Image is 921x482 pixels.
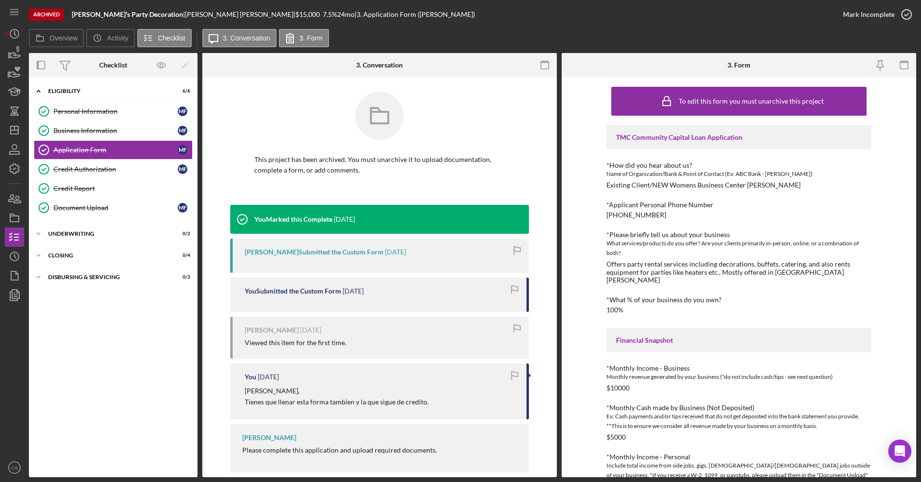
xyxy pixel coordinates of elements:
label: Activity [107,34,128,42]
span: $15,000 [295,10,320,18]
time: 2024-11-15 17:51 [334,215,355,223]
div: M F [178,203,187,213]
div: Archived [29,9,64,21]
div: What services/products do you offer? Are your clients primarily in-person, online, or a combnatio... [606,239,871,258]
div: Application Form [53,146,178,154]
div: Disbursing & Servicing [48,274,166,280]
p: [PERSON_NAME], [245,386,429,396]
div: You Marked this Complete [254,215,332,223]
button: Checklist [137,29,192,47]
time: 2024-11-15 08:04 [385,248,406,256]
div: Document Upload [53,204,178,212]
div: Open Intercom Messenger [888,440,911,463]
button: Overview [29,29,84,47]
div: Financial Snapshot [616,336,862,344]
div: Please complete this application and upload required documents. [242,446,437,454]
div: Credit Report [53,185,192,192]
div: [PERSON_NAME] [242,434,296,442]
div: *Please briefly tell us about your business [606,231,871,239]
div: TMC Community Capital Loan Application [616,134,862,141]
div: | [72,11,185,18]
div: Name of Organization/Bank & Point of Contact (Ex: ABC Bank - [PERSON_NAME]) [606,169,871,179]
div: 3. Form [727,61,750,69]
label: Overview [50,34,78,42]
b: [PERSON_NAME]'s Party Decoration [72,10,183,18]
div: *Monthly Income - Business [606,364,871,372]
div: Checklist [99,61,127,69]
div: You Submitted the Custom Form [245,287,341,295]
div: $5000 [606,433,626,441]
div: 0 / 4 [173,253,190,258]
button: CS [5,458,24,477]
time: 2024-11-08 00:02 [258,373,279,381]
div: Monthly revenue generated by your business (*do not include cash/tips - see next question) [606,372,871,382]
div: Existing Client/NEW Womens Business Center [PERSON_NAME] [606,181,801,189]
div: Viewed this item for the first time. [245,339,346,347]
div: | 3. Application Form ([PERSON_NAME]) [355,11,475,18]
div: 7.5 % [323,11,337,18]
div: M F [178,107,187,116]
button: Mark Incomplete [833,5,916,24]
p: Tienes que llenar esta forma tambien y la que sigue de credito. [245,397,429,407]
text: CS [11,465,17,470]
div: *Applicant Personal Phone Number [606,201,871,209]
a: Personal InformationMF [34,102,193,121]
div: Credit Authorization [53,165,178,173]
div: $10000 [606,384,630,392]
div: Underwriting [48,231,166,237]
label: 3. Form [300,34,323,42]
a: Credit AuthorizationMF [34,160,193,179]
div: [PERSON_NAME] [PERSON_NAME] | [185,11,295,18]
div: *Monthly Cash made by Business (Not Deposited) [606,404,871,412]
div: *Monthly Income - Personal [606,453,871,461]
p: This project has been archived. You must unarchive it to upload documentation, complete a form, o... [254,154,505,176]
div: [PHONE_NUMBER] [606,211,666,219]
div: M F [178,145,187,155]
div: You [245,373,256,381]
div: [PERSON_NAME] Submitted the Custom Form [245,248,383,256]
div: 6 / 6 [173,88,190,94]
div: *How did you hear about us? [606,161,871,169]
a: Credit Report [34,179,193,198]
div: Mark Incomplete [843,5,895,24]
div: [PERSON_NAME] [245,326,299,334]
div: 0 / 2 [173,231,190,237]
div: M F [178,126,187,135]
button: 3. Form [279,29,329,47]
div: Closing [48,253,166,258]
div: 0 / 3 [173,274,190,280]
div: Business Information [53,127,178,134]
label: 3. Conversation [223,34,270,42]
div: M F [178,164,187,174]
div: Eligibility [48,88,166,94]
time: 2024-11-08 00:08 [300,326,321,334]
div: 24 mo [337,11,355,18]
button: Activity [86,29,134,47]
div: Offers party rental services including decorations, buffets, catering, and also rents equipment f... [606,260,871,283]
div: 3. Conversation [356,61,403,69]
div: *What % of your business do you own? [606,296,871,304]
time: 2024-11-15 00:06 [342,287,364,295]
a: Business InformationMF [34,121,193,140]
label: Checklist [158,34,185,42]
a: Application FormMF [34,140,193,160]
div: To edit this form you must unarchive this project [679,97,824,105]
div: Ex: Cash payments and/or tips received that do not get deposited into the bank statement you prov... [606,412,871,431]
div: Personal Information [53,107,178,115]
div: 100% [606,306,623,314]
button: 3. Conversation [202,29,276,47]
a: Document UploadMF [34,198,193,217]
